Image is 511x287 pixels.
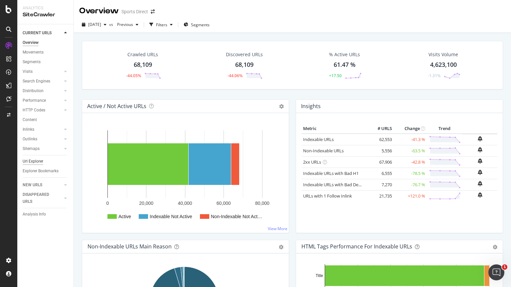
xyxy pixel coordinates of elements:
[255,201,269,206] text: 80,000
[394,124,427,134] th: Change
[394,168,427,179] td: -78.5 %
[178,201,192,206] text: 40,000
[502,264,507,270] span: 1
[79,5,119,17] div: Overview
[23,68,62,75] a: Visits
[23,145,40,152] div: Sitemaps
[23,39,69,46] a: Overview
[23,87,62,94] a: Distribution
[478,158,482,164] div: bell-plus
[303,193,352,199] a: URLs with 1 Follow Inlink
[394,145,427,156] td: -63.5 %
[23,68,33,75] div: Visits
[23,191,56,205] div: DISAPPEARED URLS
[23,126,34,133] div: Inlinks
[301,243,412,250] div: HTML Tags Performance for Indexable URLs
[118,214,131,219] text: Active
[114,22,133,27] span: Previous
[150,214,192,219] text: Indexable Not Active
[301,124,367,134] th: Metric
[488,264,504,280] iframe: Intercom live chat
[268,226,287,231] a: View More
[23,78,50,85] div: Search Engines
[367,145,394,156] td: 5,556
[394,156,427,168] td: -42.8 %
[23,30,62,37] a: CURRENT URLS
[428,73,440,78] div: -1.31%
[23,136,62,143] a: Outlinks
[329,73,342,78] div: +17.50
[23,168,69,175] a: Explorer Bookmarks
[303,159,321,165] a: 2xx URLs
[367,124,394,134] th: # URLS
[478,170,482,175] div: bell-plus
[329,51,360,58] div: % Active URLs
[279,104,284,109] i: Options
[23,136,37,143] div: Outlinks
[394,179,427,190] td: -76.7 %
[303,182,376,188] a: Indexable URLs with Bad Description
[303,136,334,142] a: Indexable URLs
[303,170,359,176] a: Indexable URLs with Bad H1
[23,49,69,56] a: Movements
[334,61,356,69] div: 61.47 %
[23,182,42,189] div: NEW URLS
[23,211,69,218] a: Analysis Info
[23,59,69,66] a: Segments
[127,51,158,58] div: Crawled URLs
[235,61,254,69] div: 68,109
[79,19,109,30] button: [DATE]
[367,179,394,190] td: 7,270
[23,49,44,56] div: Movements
[139,201,153,206] text: 20,000
[151,9,155,14] div: arrow-right-arrow-left
[114,19,141,30] button: Previous
[428,51,458,58] div: Visits Volume
[23,182,62,189] a: NEW URLS
[478,136,482,141] div: bell-plus
[367,168,394,179] td: 6,555
[23,116,37,123] div: Content
[23,107,62,114] a: HTTP Codes
[87,102,146,111] h4: Active / Not Active URLs
[23,78,62,85] a: Search Engines
[23,11,68,19] div: SiteCrawler
[226,51,263,58] div: Discovered URLs
[394,190,427,202] td: +121.0 %
[23,126,62,133] a: Inlinks
[478,181,482,186] div: bell-plus
[23,30,52,37] div: CURRENT URLS
[367,156,394,168] td: 67,906
[23,191,62,205] a: DISAPPEARED URLS
[23,59,41,66] div: Segments
[478,147,482,152] div: bell-plus
[126,73,141,78] div: -44.05%
[23,145,62,152] a: Sitemaps
[493,245,497,249] div: gear
[23,211,46,218] div: Analysis Info
[23,168,59,175] div: Explorer Bookmarks
[301,102,321,111] h4: Insights
[87,243,172,250] div: Non-Indexable URLs Main Reason
[23,158,69,165] a: Url Explorer
[427,124,462,134] th: Trend
[478,192,482,198] div: bell-plus
[23,97,62,104] a: Performance
[23,39,39,46] div: Overview
[217,201,231,206] text: 60,000
[23,158,43,165] div: Url Explorer
[279,245,283,249] div: gear
[316,273,323,278] text: Title
[191,22,210,28] span: Segments
[23,107,45,114] div: HTTP Codes
[106,201,109,206] text: 0
[23,97,46,104] div: Performance
[211,214,262,219] text: Non-Indexable Not Act…
[228,73,243,78] div: -44.06%
[121,8,148,15] div: Sports Direct
[367,190,394,202] td: 21,735
[109,22,114,27] span: vs
[23,116,69,123] a: Content
[87,124,281,227] svg: A chart.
